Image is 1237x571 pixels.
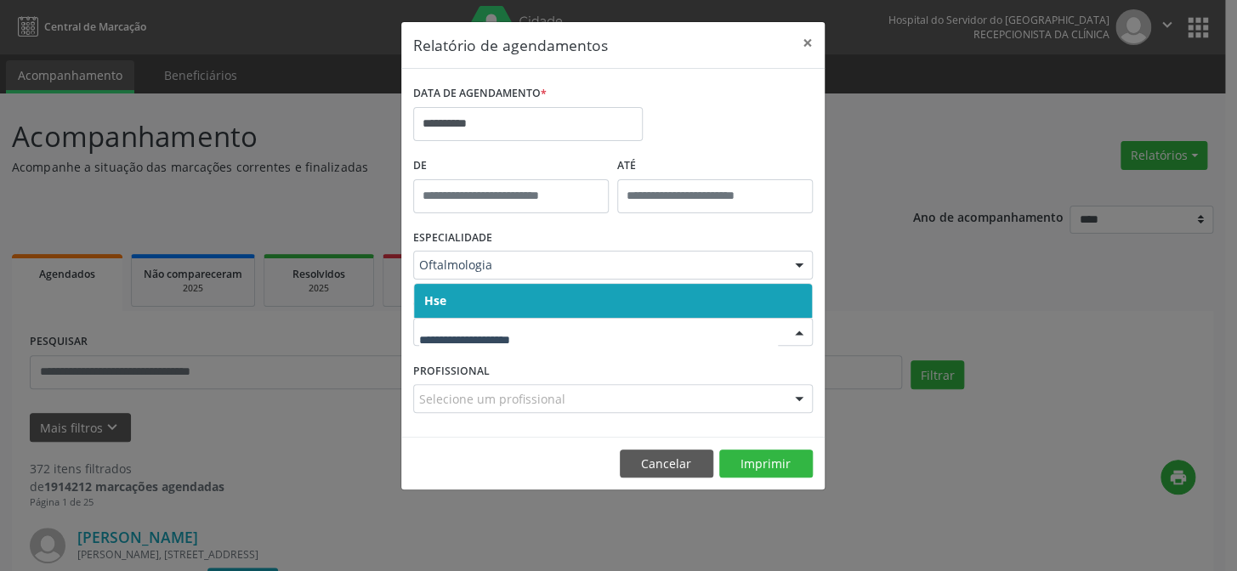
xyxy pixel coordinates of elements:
[413,358,490,384] label: PROFISSIONAL
[791,22,825,64] button: Close
[419,257,778,274] span: Oftalmologia
[424,292,446,308] span: Hse
[413,34,608,56] h5: Relatório de agendamentos
[620,449,713,478] button: Cancelar
[413,153,609,179] label: De
[419,390,565,408] span: Selecione um profissional
[413,225,492,252] label: ESPECIALIDADE
[719,449,813,478] button: Imprimir
[413,81,547,107] label: DATA DE AGENDAMENTO
[617,153,813,179] label: ATÉ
